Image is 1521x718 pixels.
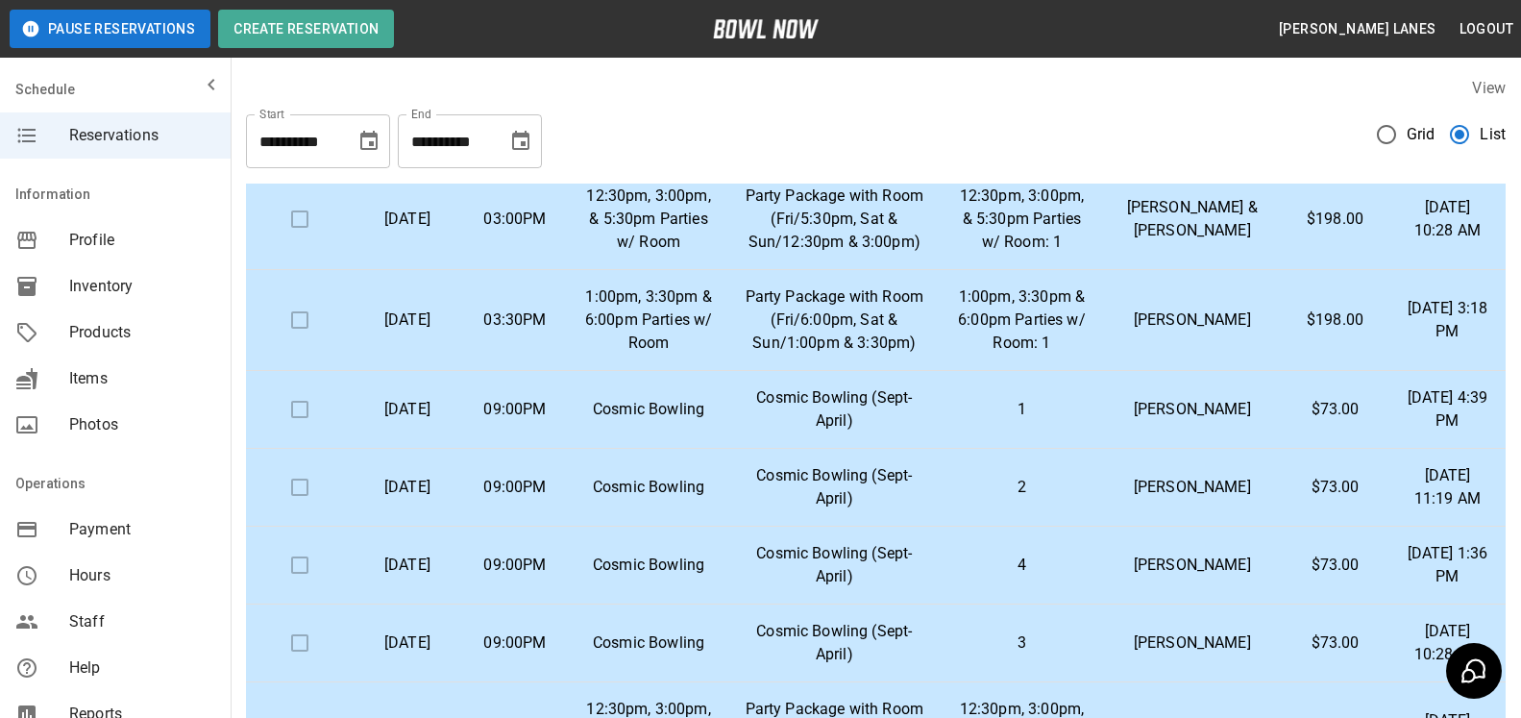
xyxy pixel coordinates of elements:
p: [DATE] 3:18 PM [1405,297,1490,343]
p: [PERSON_NAME] [1118,309,1265,332]
p: [PERSON_NAME] [1118,631,1265,655]
p: Cosmic Bowling [584,398,713,421]
p: [DATE] 10:28 AM [1405,620,1490,666]
p: 03:00PM [477,208,553,231]
p: Cosmic Bowling [584,476,713,499]
span: Grid [1407,123,1435,146]
button: Pause Reservations [10,10,210,48]
span: Inventory [69,275,215,298]
button: Choose date, selected date is Oct 27, 2025 [502,122,540,161]
p: Party Package with Room (Fri/5:30pm, Sat & Sun/12:30pm & 3:00pm) [744,185,924,254]
span: Staff [69,610,215,633]
p: Cosmic Bowling [584,554,713,577]
p: 1:00pm, 3:30pm & 6:00pm Parties w/ Room [584,285,713,355]
button: Choose date, selected date is Sep 27, 2025 [350,122,388,161]
p: 1 [955,398,1088,421]
button: [PERSON_NAME] Lanes [1271,12,1444,47]
span: Hours [69,564,215,587]
p: 1:00pm, 3:30pm & 6:00pm Parties w/ Room: 1 [955,285,1088,355]
span: Photos [69,413,215,436]
label: View [1472,79,1506,97]
button: Logout [1452,12,1521,47]
p: 4 [955,554,1088,577]
p: [DATE] [369,476,446,499]
button: Create Reservation [218,10,394,48]
p: [DATE] 11:19 AM [1405,464,1490,510]
p: [DATE] 10:28 AM [1405,196,1490,242]
p: [DATE] [369,208,446,231]
p: 09:00PM [477,554,553,577]
p: 12:30pm, 3:00pm, & 5:30pm Parties w/ Room: 1 [955,185,1088,254]
p: 09:00PM [477,476,553,499]
p: [PERSON_NAME] [1118,398,1265,421]
p: 12:30pm, 3:00pm, & 5:30pm Parties w/ Room [584,185,713,254]
span: Payment [69,518,215,541]
p: 2 [955,476,1088,499]
span: Products [69,321,215,344]
p: [PERSON_NAME] [1118,476,1265,499]
p: [DATE] [369,398,446,421]
p: $73.00 [1296,631,1374,655]
p: [PERSON_NAME] [1118,554,1265,577]
p: [DATE] [369,631,446,655]
p: 09:00PM [477,631,553,655]
p: Party Package with Room (Fri/6:00pm, Sat & Sun/1:00pm & 3:30pm) [744,285,924,355]
p: 09:00PM [477,398,553,421]
p: [DATE] [369,554,446,577]
span: Reservations [69,124,215,147]
p: $198.00 [1296,208,1374,231]
p: [PERSON_NAME] & [PERSON_NAME] [1118,196,1265,242]
p: [DATE] 1:36 PM [1405,542,1490,588]
p: Cosmic Bowling (Sept-April) [744,386,924,433]
span: Profile [69,229,215,252]
p: $73.00 [1296,476,1374,499]
span: List [1480,123,1506,146]
p: Cosmic Bowling (Sept-April) [744,620,924,666]
p: [DATE] [369,309,446,332]
p: 3 [955,631,1088,655]
span: Items [69,367,215,390]
p: Cosmic Bowling (Sept-April) [744,464,924,510]
img: logo [713,19,819,38]
p: Cosmic Bowling [584,631,713,655]
p: $73.00 [1296,398,1374,421]
p: 03:30PM [477,309,553,332]
p: $198.00 [1296,309,1374,332]
p: $73.00 [1296,554,1374,577]
p: [DATE] 4:39 PM [1405,386,1490,433]
p: Cosmic Bowling (Sept-April) [744,542,924,588]
span: Help [69,656,215,680]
